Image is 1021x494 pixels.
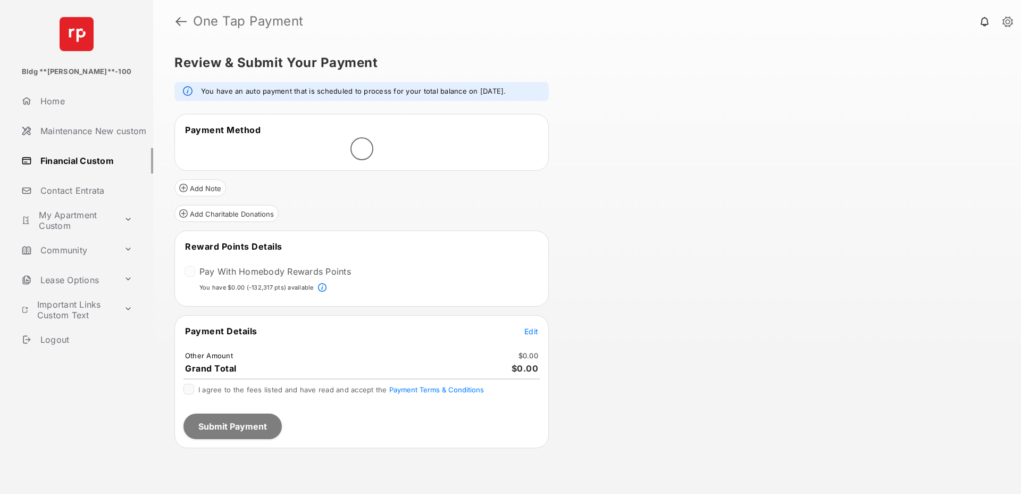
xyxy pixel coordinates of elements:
a: Contact Entrata [17,178,153,203]
label: Pay With Homebody Rewards Points [199,266,351,277]
strong: One Tap Payment [193,15,304,28]
h5: Review & Submit Your Payment [174,56,991,69]
td: $0.00 [518,351,539,360]
a: Community [17,237,120,263]
span: Grand Total [185,363,237,374]
em: You have an auto payment that is scheduled to process for your total balance on [DATE]. [201,86,506,97]
span: Reward Points Details [185,241,282,252]
img: svg+xml;base64,PHN2ZyB4bWxucz0iaHR0cDovL3d3dy53My5vcmcvMjAwMC9zdmciIHdpZHRoPSI2NCIgaGVpZ2h0PSI2NC... [60,17,94,51]
p: You have $0.00 (-132,317 pts) available [199,283,314,292]
a: Important Links Custom Text [17,297,120,323]
button: Add Note [174,179,226,196]
p: Bldg **[PERSON_NAME]**-100 [22,67,131,77]
a: Maintenance New custom [17,118,153,144]
a: Home [17,88,153,114]
td: Other Amount [185,351,233,360]
a: Financial Custom [17,148,153,174]
span: $0.00 [512,363,539,374]
span: Payment Method [185,125,261,135]
span: I agree to the fees listed and have read and accept the [198,385,484,394]
button: Edit [524,326,538,336]
a: Lease Options [17,267,120,293]
a: My Apartment Custom [17,208,120,233]
span: Edit [524,327,538,336]
a: Logout [17,327,153,352]
span: Payment Details [185,326,257,336]
button: Submit Payment [183,414,282,439]
button: I agree to the fees listed and have read and accept the [389,385,484,394]
button: Add Charitable Donations [174,205,279,222]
